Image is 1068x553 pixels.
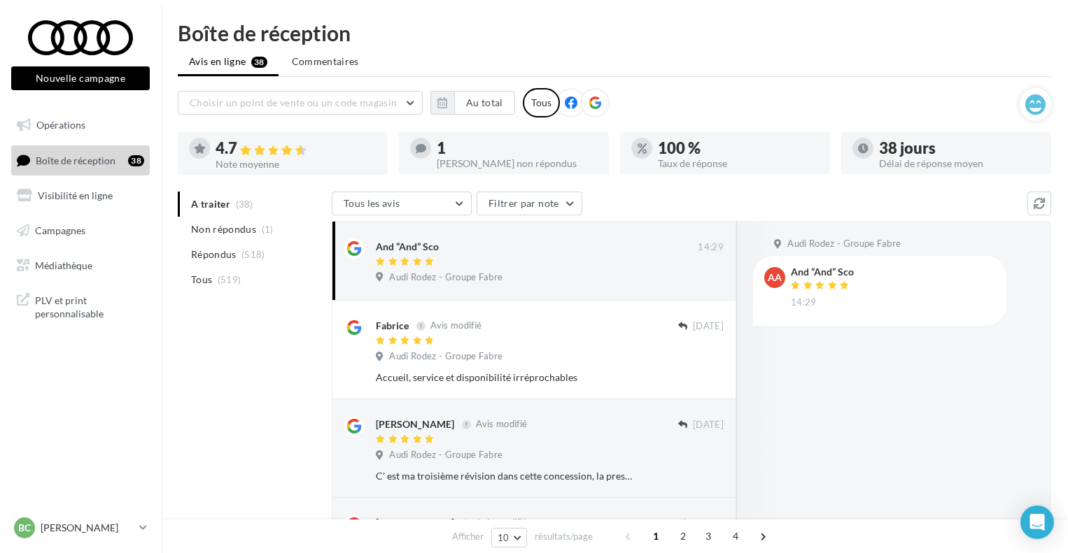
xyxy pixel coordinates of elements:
div: 38 [128,155,144,166]
span: Médiathèque [35,259,92,271]
span: Afficher [452,530,484,543]
span: Audi Rodez - Groupe Fabre [787,238,901,250]
button: Choisir un point de vente ou un code magasin [178,91,423,115]
button: Au total [430,91,515,115]
span: Avis modifié [430,320,482,331]
div: Fabrice [376,319,409,333]
span: résultats/page [535,530,593,543]
span: 4 [724,525,747,547]
button: Ignorer [678,269,724,289]
span: (519) [218,274,241,285]
span: Campagnes [35,224,85,236]
button: 10 [491,528,527,547]
div: Taux de réponse [658,159,819,168]
span: Avis modifié [476,517,527,529]
div: Tous [523,88,560,117]
span: Audi Rodez - Groupe Fabre [389,271,503,284]
span: Audi Rodez - Groupe Fabre [389,350,503,363]
span: Audi Rodez - Groupe Fabre [389,449,503,461]
span: Commentaires [292,55,359,69]
div: And “And” Sco [376,240,439,254]
span: 10 [498,532,510,543]
div: C' est ma troisième révision dans cette concession, la prestation et l' accueil sont toujours de ... [376,469,633,483]
a: Campagnes [8,216,153,245]
button: Tous les avis [332,192,472,215]
div: And “And” Sco [791,267,854,277]
span: 03 juil. [695,517,724,530]
button: Ignorer [677,466,724,486]
span: 2 [672,525,694,547]
span: AA [768,271,782,285]
a: Opérations [8,110,153,140]
div: [PERSON_NAME] [376,417,454,431]
a: PLV et print personnalisable [8,285,153,326]
div: Délai de réponse moyen [879,159,1040,168]
span: Avis modifié [476,419,527,430]
span: 14:29 [791,296,817,309]
div: Accueil, service et disponibilité irréprochables [376,371,633,385]
span: Tous les avis [344,197,400,209]
div: 4.7 [216,141,377,157]
div: Open Intercom Messenger [1020,505,1054,539]
div: Boîte de réception [178,22,1051,43]
span: Répondus [191,247,237,261]
div: 38 jours [879,141,1040,156]
span: 14:29 [698,241,724,254]
span: Tous [191,273,212,287]
span: Choisir un point de vente ou un code magasin [190,96,397,108]
span: 3 [697,525,719,547]
span: [DATE] [693,320,724,333]
span: 1 [645,525,667,547]
span: PLV et print personnalisable [35,291,144,321]
span: Non répondus [191,222,256,236]
div: Note moyenne [216,159,377,169]
span: (518) [241,249,265,260]
div: [PERSON_NAME] non répondus [437,159,598,168]
span: Opérations [36,119,85,131]
a: BC [PERSON_NAME] [11,515,150,541]
div: 100 % [658,141,819,156]
a: Boîte de réception38 [8,145,153,175]
span: [DATE] [693,419,724,431]
span: (1) [262,224,274,235]
span: Visibilité en ligne [38,189,113,201]
button: Nouvelle campagne [11,66,150,90]
span: Boîte de réception [36,154,115,166]
button: Filtrer par note [477,192,582,215]
a: Médiathèque [8,251,153,280]
div: [PERSON_NAME] [376,516,454,530]
span: BC [18,521,31,535]
button: Ignorer [677,368,724,387]
button: Au total [454,91,515,115]
div: 1 [437,141,598,156]
p: [PERSON_NAME] [41,521,134,535]
a: Visibilité en ligne [8,181,153,210]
